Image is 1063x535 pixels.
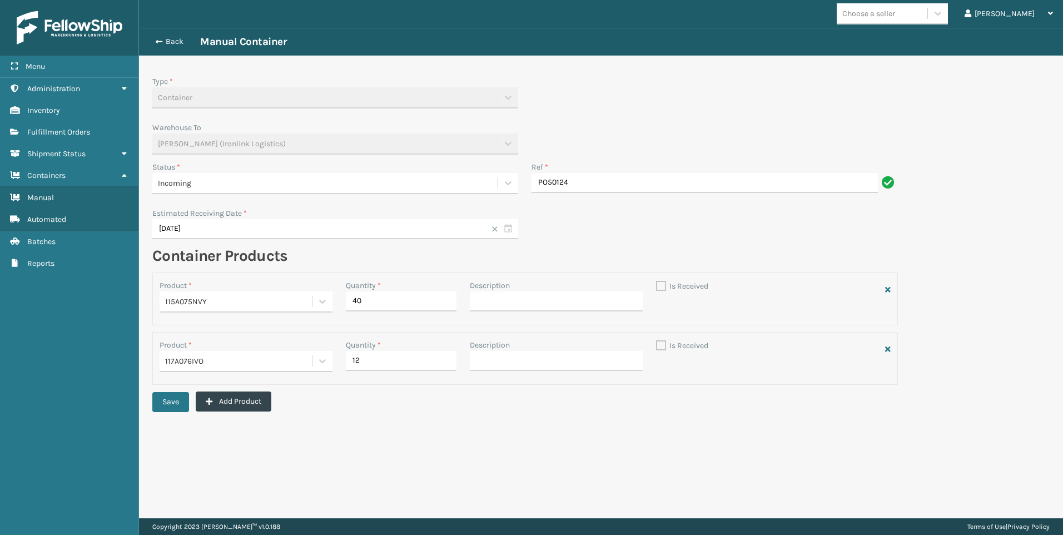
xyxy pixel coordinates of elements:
p: Copyright 2023 [PERSON_NAME]™ v 1.0.188 [152,518,280,535]
span: 115A075NVY [165,296,207,308]
h3: Manual Container [200,35,286,48]
button: Save [152,392,189,412]
label: Quantity [346,339,381,351]
span: Fulfillment Orders [27,127,90,137]
input: MM/DD/YYYY [152,219,518,239]
span: Automated [27,215,66,224]
a: Terms of Use [967,523,1006,531]
span: 117A076IVO [165,355,203,367]
label: Ref [531,161,548,173]
label: Description [470,280,510,291]
span: Administration [27,84,80,93]
label: Status [152,162,180,172]
label: Product [160,281,192,290]
label: Is Received [656,281,708,291]
span: Incoming [158,177,191,189]
div: | [967,518,1050,535]
span: Batches [27,237,56,246]
span: Manual [27,193,54,202]
label: Quantity [346,280,381,291]
span: Menu [26,62,45,71]
label: Type [152,77,173,86]
span: Reports [27,259,54,268]
label: Description [470,339,510,351]
label: Product [160,340,192,350]
span: Shipment Status [27,149,86,158]
a: Privacy Policy [1007,523,1050,531]
img: logo [17,11,122,44]
label: Warehouse To [152,123,201,132]
label: Is Received [656,341,708,350]
button: Add Product [196,392,271,412]
div: Choose a seller [842,8,895,19]
button: Back [149,37,200,47]
label: Estimated Receiving Date [152,209,247,218]
span: Inventory [27,106,60,115]
h2: Container Products [152,246,898,266]
span: Containers [27,171,66,180]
